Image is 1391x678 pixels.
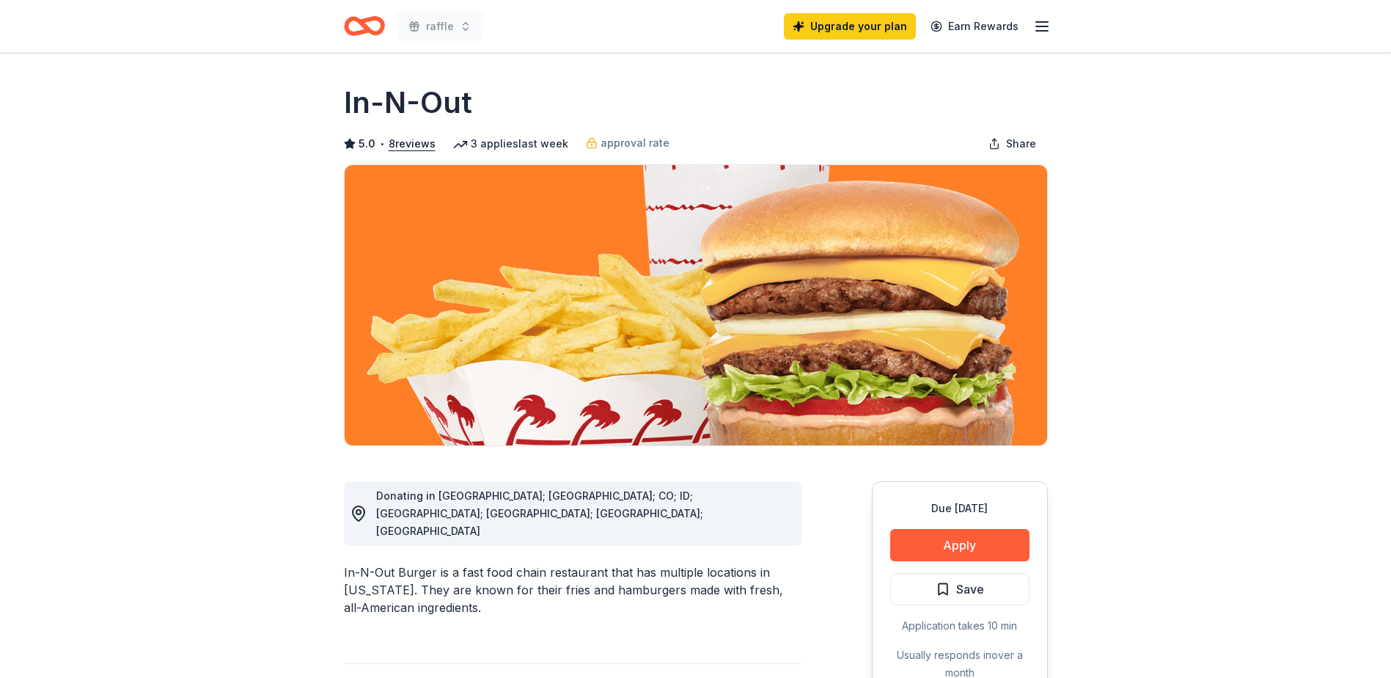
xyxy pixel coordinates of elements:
a: Earn Rewards [922,13,1027,40]
a: approval rate [586,134,669,152]
div: Due [DATE] [890,500,1030,517]
div: 3 applies last week [453,135,568,153]
div: In-N-Out Burger is a fast food chain restaurant that has multiple locations in [US_STATE]. They a... [344,564,801,616]
span: approval rate [601,134,669,152]
span: Share [1006,135,1036,153]
button: Share [977,129,1048,158]
button: 8reviews [389,135,436,153]
button: Apply [890,529,1030,561]
img: Image for In-N-Out [345,165,1047,445]
a: Home [344,9,385,43]
h1: In-N-Out [344,82,472,123]
span: 5.0 [359,135,375,153]
div: Application takes 10 min [890,617,1030,635]
a: Upgrade your plan [784,13,916,40]
button: raffle [397,12,483,41]
span: Donating in [GEOGRAPHIC_DATA]; [GEOGRAPHIC_DATA]; CO; ID; [GEOGRAPHIC_DATA]; [GEOGRAPHIC_DATA]; [... [376,489,703,537]
span: Save [956,580,984,599]
span: • [379,138,384,150]
button: Save [890,573,1030,605]
span: raffle [426,18,454,35]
